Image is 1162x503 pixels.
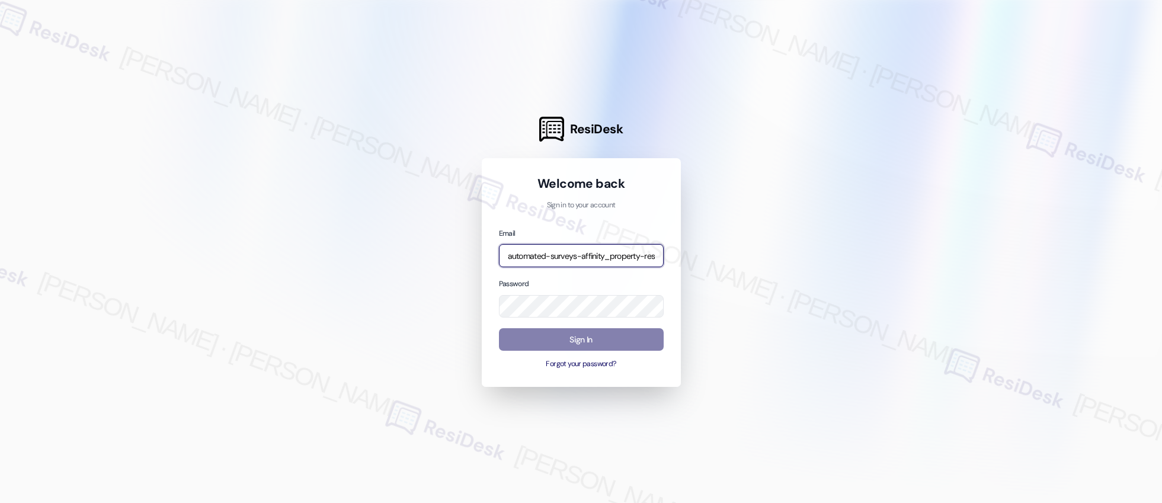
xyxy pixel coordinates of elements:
img: ResiDesk Logo [539,117,564,142]
h1: Welcome back [499,175,664,192]
p: Sign in to your account [499,200,664,211]
span: ResiDesk [570,121,623,137]
label: Email [499,229,516,238]
input: name@example.com [499,244,664,267]
button: Forgot your password? [499,359,664,370]
button: Sign In [499,328,664,351]
label: Password [499,279,529,289]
